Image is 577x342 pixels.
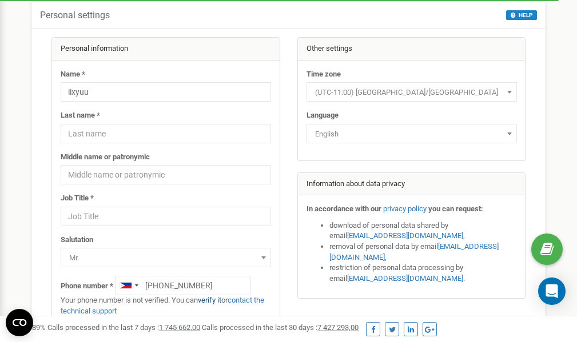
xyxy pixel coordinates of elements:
[61,295,271,316] p: Your phone number is not verified. You can or
[116,276,142,295] div: Telephone country code
[61,69,85,80] label: Name *
[307,124,517,143] span: English
[198,296,221,304] a: verify it
[202,323,359,332] span: Calls processed in the last 30 days :
[329,263,517,284] li: restriction of personal data processing by email .
[307,69,341,80] label: Time zone
[159,323,200,332] u: 1 745 662,00
[329,242,517,263] li: removal of personal data by email ,
[506,10,537,20] button: HELP
[311,126,513,142] span: English
[61,296,264,315] a: contact the technical support
[61,248,271,267] span: Mr.
[47,323,200,332] span: Calls processed in the last 7 days :
[307,110,339,121] label: Language
[311,85,513,100] span: (UTC-11:00) Pacific/Midway
[61,281,113,292] label: Phone number *
[61,152,150,163] label: Middle name or patronymic
[61,82,271,102] input: Name
[329,220,517,242] li: download of personal data shared by email ,
[61,207,271,226] input: Job Title
[61,124,271,143] input: Last name
[347,231,463,240] a: [EMAIL_ADDRESS][DOMAIN_NAME]
[307,204,381,213] strong: In accordance with our
[298,173,526,196] div: Information about data privacy
[347,274,463,283] a: [EMAIL_ADDRESS][DOMAIN_NAME]
[383,204,427,213] a: privacy policy
[538,277,566,305] div: Open Intercom Messenger
[329,242,499,261] a: [EMAIL_ADDRESS][DOMAIN_NAME]
[298,38,526,61] div: Other settings
[307,82,517,102] span: (UTC-11:00) Pacific/Midway
[65,250,267,266] span: Mr.
[40,10,110,21] h5: Personal settings
[61,193,94,204] label: Job Title *
[52,38,280,61] div: Personal information
[317,323,359,332] u: 7 427 293,00
[61,165,271,184] input: Middle name or patronymic
[6,309,33,336] button: Open CMP widget
[428,204,483,213] strong: you can request:
[115,276,251,295] input: +1-800-555-55-55
[61,235,93,246] label: Salutation
[61,110,100,121] label: Last name *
